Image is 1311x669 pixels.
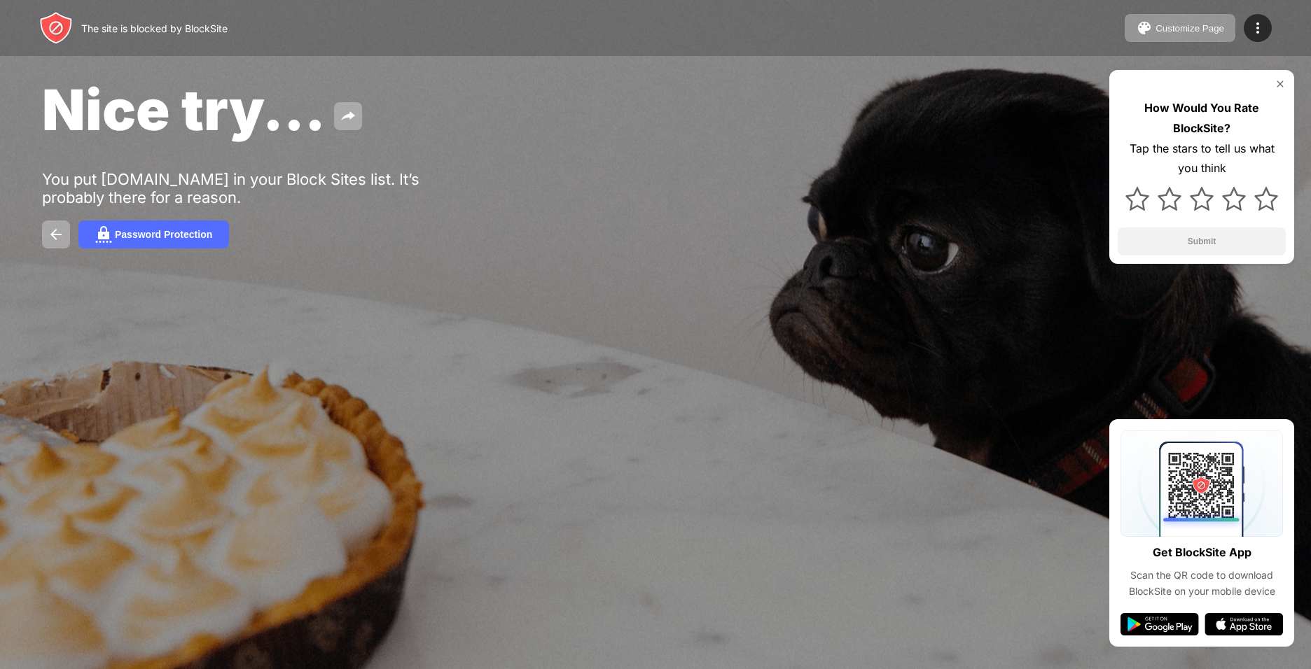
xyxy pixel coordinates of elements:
div: Scan the QR code to download BlockSite on your mobile device [1121,568,1283,599]
button: Password Protection [78,220,229,248]
div: The site is blocked by BlockSite [81,22,228,34]
div: You put [DOMAIN_NAME] in your Block Sites list. It’s probably there for a reason. [42,170,475,206]
div: Tap the stars to tell us what you think [1118,139,1286,179]
span: Nice try... [42,76,326,143]
img: star.svg [1222,187,1246,211]
img: star.svg [1125,187,1149,211]
img: share.svg [340,108,356,125]
img: rate-us-close.svg [1275,78,1286,90]
img: app-store.svg [1205,613,1283,635]
img: star.svg [1254,187,1278,211]
img: password.svg [95,226,112,243]
div: How Would You Rate BlockSite? [1118,98,1286,139]
div: Get BlockSite App [1153,542,1251,563]
div: Customize Page [1156,23,1224,34]
img: header-logo.svg [39,11,73,45]
button: Submit [1118,227,1286,255]
img: pallet.svg [1136,20,1153,36]
img: back.svg [48,226,64,243]
img: star.svg [1190,187,1214,211]
img: menu-icon.svg [1249,20,1266,36]
button: Customize Page [1125,14,1235,42]
img: qrcode.svg [1121,430,1283,537]
img: star.svg [1158,187,1181,211]
img: google-play.svg [1121,613,1199,635]
div: Password Protection [115,229,212,240]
